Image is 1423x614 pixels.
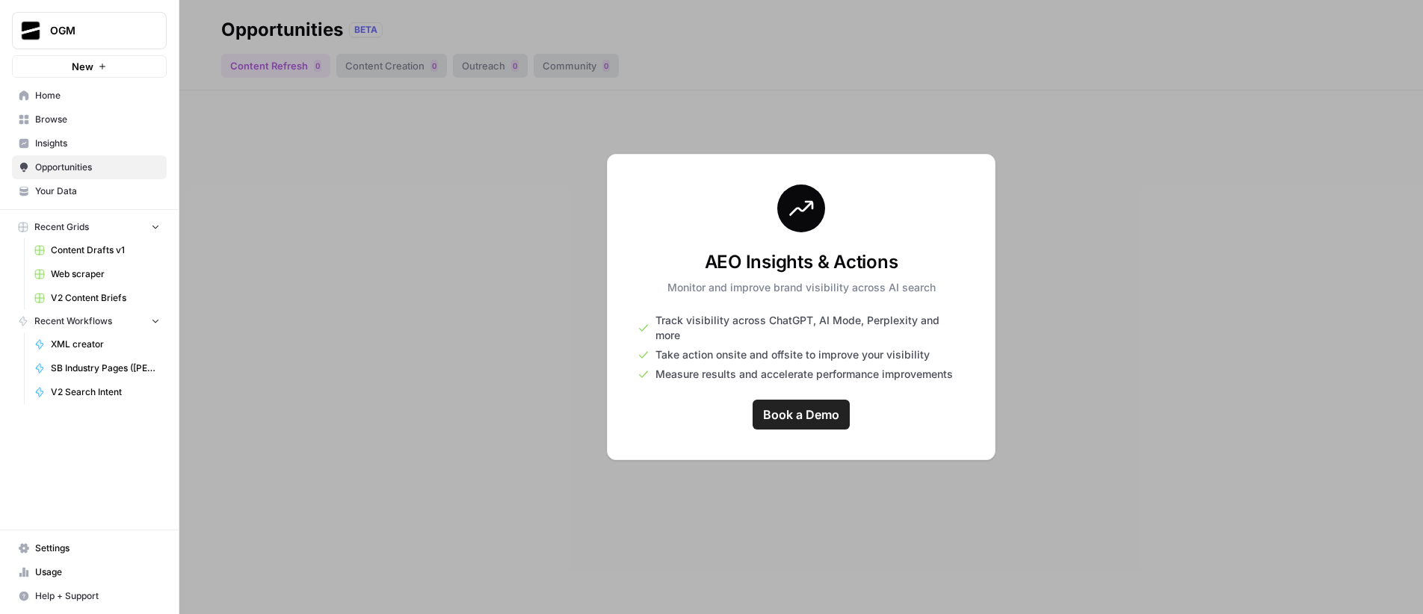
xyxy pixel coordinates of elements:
[35,161,160,174] span: Opportunities
[12,560,167,584] a: Usage
[35,89,160,102] span: Home
[28,356,167,380] a: SB Industry Pages ([PERSON_NAME] v3)
[655,313,965,343] span: Track visibility across ChatGPT, AI Mode, Perplexity and more
[12,108,167,131] a: Browse
[51,338,160,351] span: XML creator
[28,238,167,262] a: Content Drafts v1
[655,347,930,362] span: Take action onsite and offsite to improve your visibility
[12,55,167,78] button: New
[28,262,167,286] a: Web scraper
[12,584,167,608] button: Help + Support
[12,216,167,238] button: Recent Grids
[35,137,160,150] span: Insights
[35,113,160,126] span: Browse
[763,406,839,424] span: Book a Demo
[12,131,167,155] a: Insights
[667,250,936,274] h3: AEO Insights & Actions
[34,314,112,328] span: Recent Workflows
[17,17,44,44] img: OGM Logo
[34,220,89,234] span: Recent Grids
[51,385,160,399] span: V2 Search Intent
[35,589,160,603] span: Help + Support
[753,400,850,430] a: Book a Demo
[51,244,160,257] span: Content Drafts v1
[28,286,167,310] a: V2 Content Briefs
[51,362,160,375] span: SB Industry Pages ([PERSON_NAME] v3)
[28,380,167,404] a: V2 Search Intent
[12,536,167,560] a: Settings
[655,367,953,382] span: Measure results and accelerate performance improvements
[72,59,93,74] span: New
[35,565,160,579] span: Usage
[35,184,160,198] span: Your Data
[12,179,167,203] a: Your Data
[12,84,167,108] a: Home
[51,267,160,281] span: Web scraper
[12,155,167,179] a: Opportunities
[28,332,167,356] a: XML creator
[12,12,167,49] button: Workspace: OGM
[667,280,936,295] p: Monitor and improve brand visibility across AI search
[35,542,160,555] span: Settings
[51,291,160,305] span: V2 Content Briefs
[12,310,167,332] button: Recent Workflows
[50,23,141,38] span: OGM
